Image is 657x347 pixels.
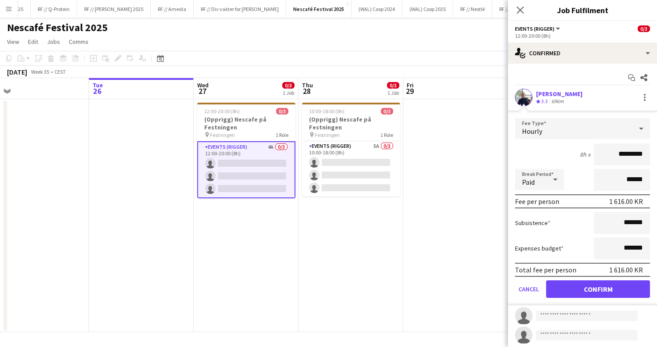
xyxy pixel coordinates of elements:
div: 1 616.00 KR [609,265,643,274]
app-job-card: 10:00-18:00 (8h)0/3(Opprigg) Nescafe på Festningen Festningen1 RoleEvents (Rigger)5A0/310:00-18:0... [302,103,400,197]
h3: (Opprigg) Nescafe på Festningen [197,115,295,131]
button: (WAL) Coop 2024 [352,0,402,18]
span: Festningen [315,132,340,138]
div: 1 616.00 KR [609,197,643,206]
div: 1 Job [283,89,294,96]
span: Festningen [210,132,235,138]
button: RF // [PERSON_NAME] 2025 [77,0,151,18]
span: Fri [407,81,414,89]
app-card-role: Events (Rigger)4A0/312:00-20:00 (8h) [197,141,295,198]
span: View [7,38,19,46]
span: Thu [302,81,313,89]
button: (WAL) Coop 2025 [402,0,453,18]
button: RF // Div vakter for [PERSON_NAME] [194,0,286,18]
span: Tue [92,81,103,89]
span: 0/3 [381,108,393,114]
div: 1 Job [387,89,399,96]
a: Edit [25,36,42,47]
span: Week 35 [29,68,51,75]
button: Nescafé Festival 2025 [286,0,352,18]
span: Paid [522,178,535,186]
div: Fee per person [515,197,559,206]
span: Jobs [47,38,60,46]
span: 12:00-20:00 (8h) [204,108,240,114]
button: RF // Q-Protein [31,0,77,18]
span: 28 [301,86,313,96]
span: 10:00-18:00 (8h) [309,108,344,114]
span: 0/3 [282,82,295,89]
h3: Job Fulfilment [508,4,657,16]
div: Confirmed [508,43,657,64]
span: Wed [197,81,209,89]
button: Confirm [546,280,650,298]
span: 26 [91,86,103,96]
button: RF // Hello Fresh på A Walk In The Park [492,0,590,18]
div: 8h x [580,150,590,158]
div: 696m [550,98,565,105]
app-job-card: 12:00-20:00 (8h)0/3(Opprigg) Nescafe på Festningen Festningen1 RoleEvents (Rigger)4A0/312:00-20:0... [197,103,295,198]
div: CEST [54,68,66,75]
span: 29 [405,86,414,96]
button: Cancel [515,280,543,298]
div: [PERSON_NAME] [536,90,582,98]
span: 0/3 [638,25,650,32]
span: 1 Role [276,132,288,138]
span: 27 [196,86,209,96]
div: [DATE] [7,68,27,76]
span: 3.3 [541,98,548,104]
button: RF // Amedia [151,0,194,18]
label: Expenses budget [515,244,564,252]
span: 0/3 [387,82,399,89]
app-card-role: Events (Rigger)5A0/310:00-18:00 (8h) [302,141,400,197]
button: RF // Nestlé [453,0,492,18]
a: Comms [65,36,92,47]
span: Events (Rigger) [515,25,554,32]
span: 0/3 [276,108,288,114]
a: View [4,36,23,47]
div: 12:00-20:00 (8h) [515,32,650,39]
h1: Nescafé Festival 2025 [7,21,108,34]
span: 1 Role [380,132,393,138]
label: Subsistence [515,219,550,227]
button: Events (Rigger) [515,25,561,32]
h3: (Opprigg) Nescafe på Festningen [302,115,400,131]
span: Comms [69,38,89,46]
a: Jobs [43,36,64,47]
div: Total fee per person [515,265,576,274]
span: Hourly [522,127,542,136]
span: Edit [28,38,38,46]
